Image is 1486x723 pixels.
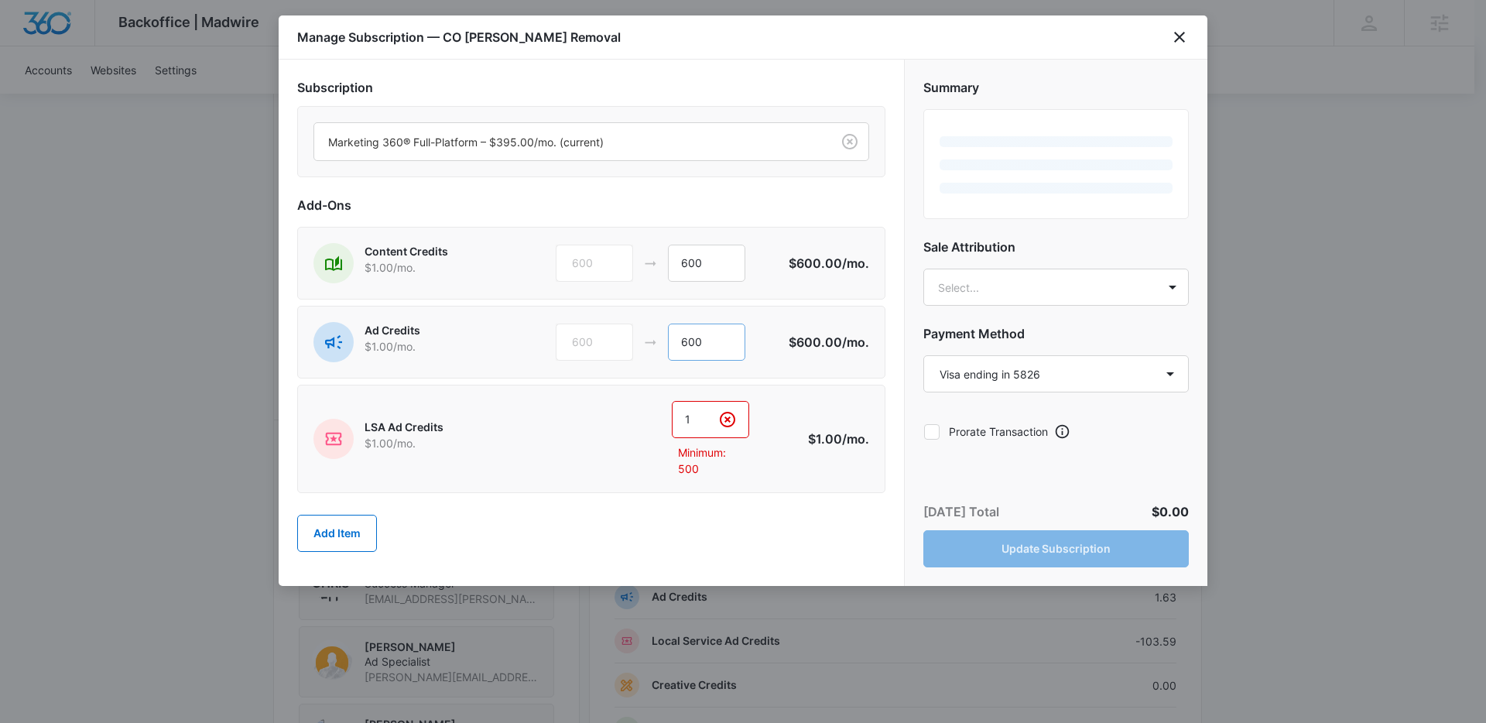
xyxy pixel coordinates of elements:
[42,90,54,102] img: tab_domain_overview_orange.svg
[154,90,166,102] img: tab_keywords_by_traffic_grey.svg
[668,245,745,282] input: 1
[1170,28,1189,46] button: close
[923,502,999,521] p: [DATE] Total
[1152,504,1189,519] span: $0.00
[365,435,500,451] p: $1.00 /mo.
[842,255,869,271] span: /mo.
[923,423,1048,440] label: Prorate Transaction
[59,91,139,101] div: Domain Overview
[923,78,1189,97] h2: Summary
[40,40,170,53] div: Domain: [DOMAIN_NAME]
[789,254,869,272] p: $600.00
[365,243,500,259] p: Content Credits
[365,259,500,276] p: $1.00 /mo.
[842,431,869,447] span: /mo.
[796,430,869,448] p: $1.00
[297,78,885,97] h2: Subscription
[365,338,500,355] p: $1.00 /mo.
[25,40,37,53] img: website_grey.svg
[297,515,377,552] button: Add Item
[365,419,500,435] p: LSA Ad Credits
[43,25,76,37] div: v 4.0.25
[171,91,261,101] div: Keywords by Traffic
[672,401,749,438] input: 1
[297,196,885,214] h2: Add-Ons
[25,25,37,37] img: logo_orange.svg
[297,28,621,46] h1: Manage Subscription — CO [PERSON_NAME] Removal
[837,129,862,154] button: Clear
[328,134,331,150] input: Subscription
[923,324,1189,343] h2: Payment Method
[668,324,745,361] input: 1
[923,238,1189,256] h2: Sale Attribution
[842,334,869,350] span: /mo.
[715,407,740,432] button: Clear
[678,444,749,477] p: Minimum: 500
[365,322,500,338] p: Ad Credits
[789,333,869,351] p: $600.00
